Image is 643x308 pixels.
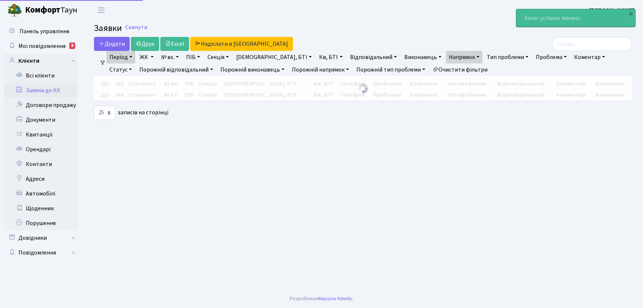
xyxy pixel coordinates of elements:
[4,201,77,216] a: Щоденник
[289,63,352,76] a: Порожній напрямок
[571,51,608,63] a: Коментар
[233,51,315,63] a: [DEMOGRAPHIC_DATA], БТІ
[4,53,77,68] a: Клієнти
[4,83,77,98] a: Заявки до КК
[94,37,130,51] a: Додати
[357,83,369,94] img: Обробка...
[627,10,635,17] div: ×
[20,27,69,35] span: Панель управління
[131,37,159,51] a: Друк
[69,42,75,49] div: 8
[18,42,66,50] span: Мої повідомлення
[353,63,428,76] a: Порожній тип проблеми
[552,37,632,51] input: Пошук...
[446,51,482,63] a: Напрямок
[4,113,77,127] a: Документи
[318,295,353,302] a: Massive Kinetic
[158,51,182,63] a: № вх.
[4,68,77,83] a: Всі клієнти
[137,51,157,63] a: ЖК
[4,98,77,113] a: Договори продажу
[4,142,77,157] a: Орендарі
[430,63,490,76] a: Очистити фільтри
[106,63,135,76] a: Статус
[533,51,570,63] a: Проблема
[94,22,122,35] span: Заявки
[4,231,77,245] a: Довідники
[136,63,216,76] a: Порожній відповідальний
[316,51,345,63] a: Кв, БТІ
[4,127,77,142] a: Квитанції
[94,106,168,120] label: записів на сторінці
[290,295,354,303] div: Розроблено .
[484,51,531,63] a: Тип проблеми
[590,6,634,15] a: [PERSON_NAME]
[4,39,77,53] a: Мої повідомлення8
[4,172,77,186] a: Адреси
[92,4,111,16] button: Переключити навігацію
[205,51,232,63] a: Секція
[217,63,287,76] a: Порожній виконавець
[4,157,77,172] a: Контакти
[4,186,77,201] a: Автомобілі
[25,4,60,16] b: Комфорт
[516,9,635,27] div: Запис успішно змінено.
[125,24,147,31] a: Скинути
[4,24,77,39] a: Панель управління
[7,3,22,18] img: logo.png
[99,40,125,48] span: Додати
[94,106,115,120] select: записів на сторінці
[190,37,293,51] a: Надіслати в [GEOGRAPHIC_DATA]
[590,6,634,14] b: [PERSON_NAME]
[183,51,203,63] a: ПІБ
[4,216,77,231] a: Порушення
[106,51,135,63] a: Період
[4,245,77,260] a: Повідомлення
[160,37,189,51] a: Excel
[347,51,400,63] a: Відповідальний
[25,4,77,17] span: Таун
[401,51,444,63] a: Виконавець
